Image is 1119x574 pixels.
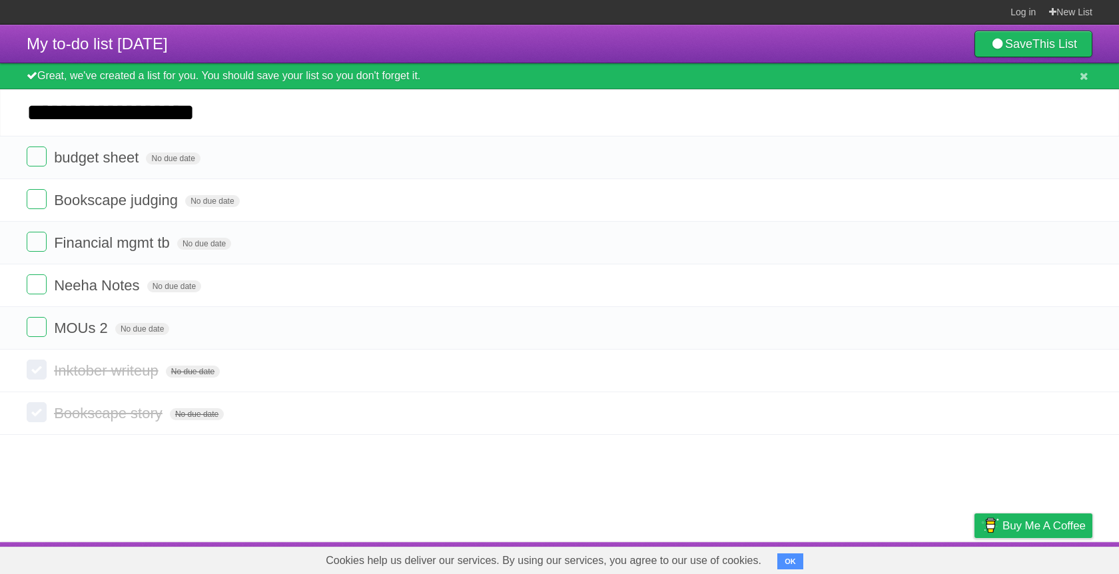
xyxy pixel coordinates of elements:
span: No due date [177,238,231,250]
label: Done [27,189,47,209]
span: No due date [185,195,239,207]
label: Done [27,274,47,294]
button: OK [777,553,803,569]
label: Done [27,360,47,380]
img: Buy me a coffee [981,514,999,537]
span: No due date [166,366,220,378]
label: Done [27,146,47,166]
span: My to-do list [DATE] [27,35,168,53]
a: Developers [841,545,895,571]
b: This List [1032,37,1077,51]
span: Bookscape story [54,405,166,422]
span: No due date [170,408,224,420]
label: Done [27,317,47,337]
a: Buy me a coffee [974,513,1092,538]
span: Neeha Notes [54,277,143,294]
span: No due date [146,152,200,164]
span: Bookscape judging [54,192,181,208]
span: No due date [115,323,169,335]
span: Buy me a coffee [1002,514,1086,537]
span: budget sheet [54,149,142,166]
a: Terms [912,545,941,571]
a: About [797,545,825,571]
label: Done [27,232,47,252]
span: Inktober writeup [54,362,162,379]
a: SaveThis List [974,31,1092,57]
a: Suggest a feature [1008,545,1092,571]
span: No due date [147,280,201,292]
span: MOUs 2 [54,320,111,336]
span: Cookies help us deliver our services. By using our services, you agree to our use of cookies. [312,547,775,574]
label: Done [27,402,47,422]
a: Privacy [957,545,992,571]
span: Financial mgmt tb [54,234,173,251]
